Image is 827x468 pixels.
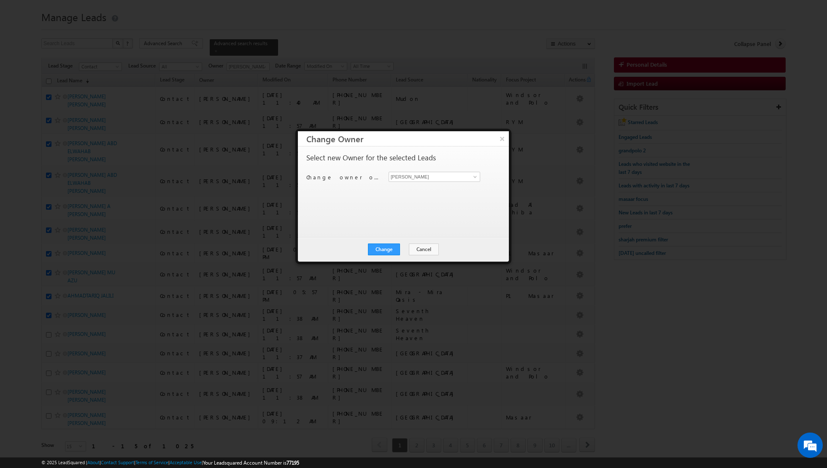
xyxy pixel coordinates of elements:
button: Change [368,243,400,255]
button: × [495,131,509,146]
img: d_60004797649_company_0_60004797649 [14,44,35,55]
span: Your Leadsquared Account Number is [203,460,299,466]
input: Type to Search [389,172,480,182]
div: Minimize live chat window [138,4,159,24]
a: Acceptable Use [170,460,202,465]
div: Chat with us now [44,44,142,55]
a: Contact Support [101,460,134,465]
a: About [87,460,100,465]
a: Terms of Service [135,460,168,465]
em: Start Chat [115,260,153,271]
button: Cancel [409,243,439,255]
span: 77195 [286,460,299,466]
p: Change owner of 10 leads to [306,173,382,181]
textarea: Type your message and hit 'Enter' [11,78,154,253]
p: Select new Owner for the selected Leads [306,154,436,162]
span: © 2025 LeadSquared | | | | | [41,459,299,467]
h3: Change Owner [306,131,509,146]
a: Show All Items [469,173,479,181]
